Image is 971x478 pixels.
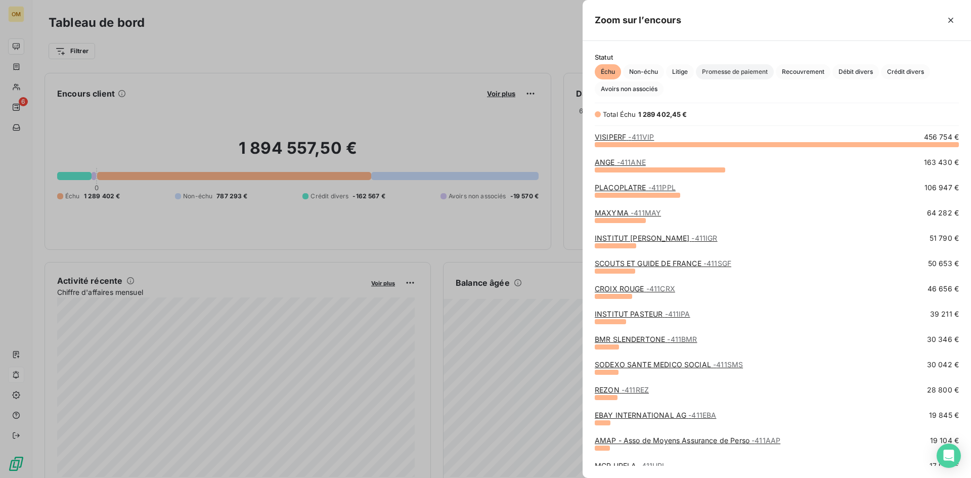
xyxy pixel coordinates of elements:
[595,234,718,242] a: INSTITUT [PERSON_NAME]
[595,284,675,293] a: CROIX ROUGE
[595,183,676,192] a: PLACOPLATRE
[648,183,676,192] span: - 411PPL
[832,64,879,79] button: Débit divers
[937,444,961,468] div: Open Intercom Messenger
[646,284,675,293] span: - 411CRX
[622,385,649,394] span: - 411REZ
[924,132,959,142] span: 456 754 €
[583,132,971,466] div: grid
[924,183,959,193] span: 106 947 €
[631,208,661,217] span: - 411MAY
[930,436,959,446] span: 19 104 €
[595,53,959,61] span: Statut
[665,310,690,318] span: - 411IPA
[930,309,959,319] span: 39 211 €
[595,385,649,394] a: REZON
[928,284,959,294] span: 46 656 €
[595,133,654,141] a: VISIPERF
[623,64,664,79] button: Non-échu
[595,208,661,217] a: MAXYMA
[752,436,780,445] span: - 411AAP
[927,385,959,395] span: 28 800 €
[930,461,959,471] span: 17 967 €
[666,64,694,79] button: Litige
[595,360,743,369] a: SODEXO SANTE MEDICO SOCIAL
[927,360,959,370] span: 30 042 €
[776,64,830,79] button: Recouvrement
[617,158,646,166] span: - 411ANE
[595,411,716,419] a: EBAY INTERNATIONAL AG
[595,461,667,470] a: MGP UPELA
[696,64,774,79] button: Promesse de paiement
[638,110,687,118] span: 1 289 402,45 €
[703,259,731,268] span: - 411SGF
[691,234,717,242] span: - 411IGR
[881,64,930,79] button: Crédit divers
[595,13,681,27] h5: Zoom sur l’encours
[927,208,959,218] span: 64 282 €
[595,436,780,445] a: AMAP - Asso de Moyens Assurance de Perso
[924,157,959,167] span: 163 430 €
[603,110,636,118] span: Total Échu
[713,360,743,369] span: - 411SMS
[628,133,654,141] span: - 411VIP
[688,411,716,419] span: - 411EBA
[639,461,667,470] span: - 411UPL
[595,310,690,318] a: INSTITUT PASTEUR
[667,335,697,343] span: - 411BMR
[595,259,731,268] a: SCOUTS ET GUIDE DE FRANCE
[595,335,697,343] a: BMR SLENDERTONE
[930,233,959,243] span: 51 790 €
[595,158,646,166] a: ANGE
[595,64,621,79] button: Échu
[927,334,959,344] span: 30 346 €
[929,410,959,420] span: 19 845 €
[595,81,664,97] button: Avoirs non associés
[928,258,959,269] span: 50 653 €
